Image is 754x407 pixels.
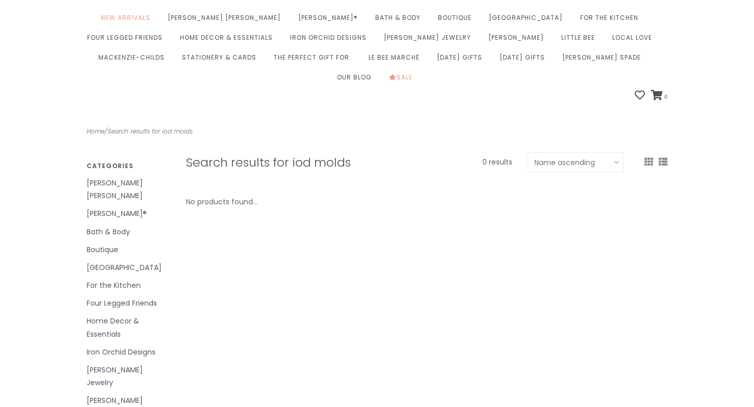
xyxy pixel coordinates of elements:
[182,50,262,70] a: Stationery & Cards
[562,50,646,70] a: [PERSON_NAME] Spade
[98,50,170,70] a: MacKenzie-Childs
[87,297,171,310] a: Four Legged Friends
[290,31,372,50] a: Iron Orchid Designs
[87,315,171,340] a: Home Decor & Essentials
[87,31,168,50] a: Four Legged Friends
[437,50,487,70] a: [DATE] Gifts
[186,196,257,208] div: No products found...
[438,11,477,31] a: Boutique
[500,50,550,70] a: [DATE] Gifts
[87,127,105,135] a: Home
[274,50,356,70] a: The perfect gift for:
[108,127,193,135] a: Search results for iod molds
[369,50,425,70] a: Le Bee Marché
[298,11,363,31] a: [PERSON_NAME]®
[87,207,171,220] a: [PERSON_NAME]®
[186,156,400,169] h1: Search results for iod molds
[488,31,549,50] a: [PERSON_NAME]
[180,31,278,50] a: Home Decor & Essentials
[612,31,657,50] a: Local Love
[663,93,668,101] span: 0
[87,162,171,169] h3: Categories
[79,126,377,137] div: /
[489,11,568,31] a: [GEOGRAPHIC_DATA]
[651,91,668,101] a: 0
[389,70,418,90] a: Sale
[482,157,512,167] span: 0 results
[87,279,171,292] a: For the Kitchen
[87,177,171,202] a: [PERSON_NAME] [PERSON_NAME]
[337,70,377,90] a: Our Blog
[87,364,171,389] a: [PERSON_NAME] Jewelry
[87,226,171,238] a: Bath & Body
[561,31,600,50] a: Little Bee
[87,261,171,274] a: [GEOGRAPHIC_DATA]
[580,11,643,31] a: For the Kitchen
[87,394,171,407] a: [PERSON_NAME]
[87,346,171,359] a: Iron Orchid Designs
[87,243,171,256] a: Boutique
[375,11,426,31] a: Bath & Body
[168,11,286,31] a: [PERSON_NAME] [PERSON_NAME]
[384,31,476,50] a: [PERSON_NAME] Jewelry
[101,11,155,31] a: New Arrivals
